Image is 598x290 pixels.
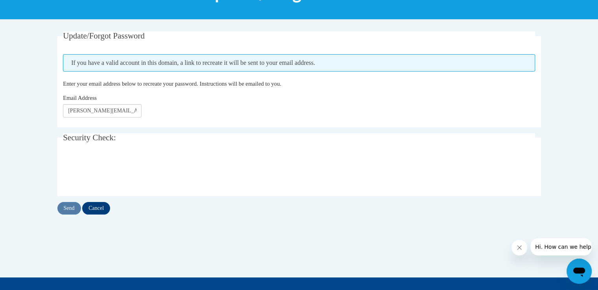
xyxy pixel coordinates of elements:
iframe: reCAPTCHA [63,156,182,186]
span: Enter your email address below to recreate your password. Instructions will be emailed to you. [63,81,281,87]
iframe: Message from company [530,238,592,255]
iframe: Button to launch messaging window [567,259,592,284]
span: Security Check: [63,133,116,142]
span: Email Address [63,95,97,101]
iframe: Close message [512,240,527,255]
span: If you have a valid account in this domain, a link to recreate it will be sent to your email addr... [63,54,535,72]
input: Cancel [82,202,110,215]
span: Hi. How can we help? [5,6,64,12]
span: Update/Forgot Password [63,31,145,40]
input: Email [63,104,142,117]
